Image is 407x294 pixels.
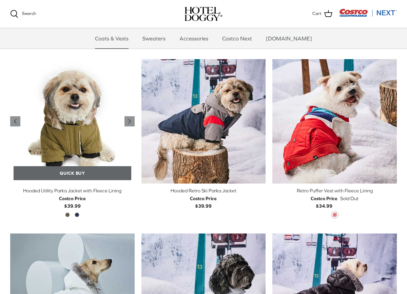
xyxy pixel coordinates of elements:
a: Accessories [173,28,214,49]
a: Search [10,10,36,18]
span: Search [22,11,36,16]
a: Coats & Vests [89,28,135,49]
div: Hooded Utility Parka Jacket with Fleece Lining [10,187,135,194]
a: Quick buy [14,166,131,180]
img: hoteldoggycom [185,7,222,21]
a: Retro Puffer Vest with Fleece Lining [272,59,397,184]
div: Costco Price [311,195,337,202]
a: [DOMAIN_NAME] [260,28,318,49]
b: $39.99 [59,195,86,209]
div: Costco Price [59,195,86,202]
a: Hooded Utility Parka Jacket with Fleece Lining Costco Price$39.99 [10,187,135,210]
a: Costco Next [216,28,258,49]
a: Hooded Retro Ski Parka Jacket [141,59,266,184]
div: Hooded Retro Ski Parka Jacket [141,187,266,194]
b: $39.99 [190,195,217,209]
a: Visit Costco Next [339,13,397,18]
a: hoteldoggy.com hoteldoggycom [185,7,222,21]
a: Hooded Utility Parka Jacket with Fleece Lining [10,59,135,184]
a: Sweaters [136,28,172,49]
span: Cart [312,10,322,17]
span: Sold Out [340,195,358,202]
div: Costco Price [190,195,217,202]
div: Retro Puffer Vest with Fleece Lining [272,187,397,194]
b: $34.99 [311,195,337,209]
a: Hooded Retro Ski Parka Jacket Costco Price$39.99 [141,187,266,210]
img: Costco Next [339,8,397,17]
a: Previous [10,116,20,126]
a: Previous [124,116,135,126]
a: Retro Puffer Vest with Fleece Lining Costco Price$34.99 Sold Out [272,187,397,210]
a: Cart [312,10,332,18]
